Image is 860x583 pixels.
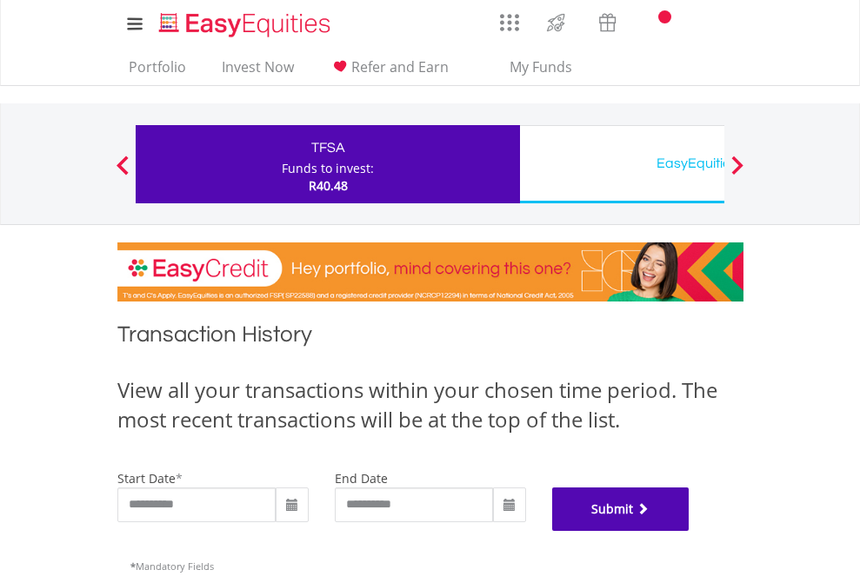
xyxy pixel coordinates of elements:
[130,560,214,573] span: Mandatory Fields
[117,470,176,487] label: start date
[633,4,677,39] a: Notifications
[215,58,301,85] a: Invest Now
[593,9,622,36] img: vouchers-v2.svg
[677,4,722,39] a: FAQ's and Support
[122,58,193,85] a: Portfolio
[105,164,140,182] button: Previous
[500,13,519,32] img: grid-menu-icon.svg
[484,56,598,78] span: My Funds
[582,4,633,36] a: Vouchers
[552,487,690,531] button: Submit
[351,57,449,76] span: Refer and Earn
[720,164,755,182] button: Next
[117,242,743,301] img: EasyCredit Promotion Banner
[156,10,337,39] img: EasyEquities_Logo.png
[489,4,530,32] a: AppsGrid
[542,9,570,36] img: thrive-v2.svg
[117,319,743,358] h1: Transaction History
[722,4,766,43] a: My Profile
[323,58,456,85] a: Refer and Earn
[152,4,337,39] a: Home page
[146,136,510,160] div: TFSA
[335,470,388,487] label: end date
[117,375,743,435] div: View all your transactions within your chosen time period. The most recent transactions will be a...
[282,160,374,177] div: Funds to invest:
[309,177,348,194] span: R40.48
